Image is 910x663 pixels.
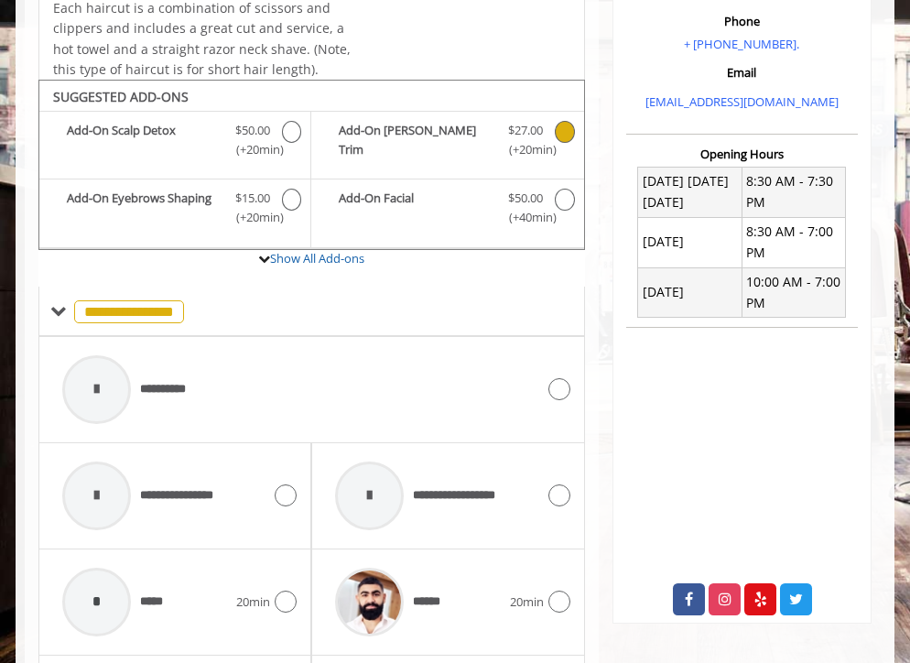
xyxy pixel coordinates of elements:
span: $50.00 [508,189,543,208]
span: $50.00 [235,121,270,140]
span: (+20min ) [233,140,273,159]
td: [DATE] [DATE] [DATE] [638,167,742,217]
a: [EMAIL_ADDRESS][DOMAIN_NAME] [645,93,839,110]
a: + [PHONE_NUMBER]. [684,36,799,52]
b: Add-On Scalp Detox [67,121,223,159]
td: [DATE] [638,267,742,318]
b: Add-On [PERSON_NAME] Trim [339,121,496,159]
label: Add-On Beard Trim [320,121,574,164]
span: 20min [510,592,544,612]
h3: Phone [631,15,853,27]
label: Add-On Scalp Detox [49,121,301,164]
td: 8:30 AM - 7:30 PM [742,167,845,217]
div: The Made Man Haircut Add-onS [38,80,585,250]
td: 8:30 AM - 7:00 PM [742,217,845,267]
b: SUGGESTED ADD-ONS [53,88,189,105]
label: Add-On Eyebrows Shaping [49,189,301,232]
span: (+20min ) [233,208,273,227]
td: 10:00 AM - 7:00 PM [742,267,845,318]
label: Add-On Facial [320,189,574,232]
td: [DATE] [638,217,742,267]
a: Show All Add-ons [270,250,364,266]
h3: Email [631,66,853,79]
span: 20min [236,592,270,612]
h3: Opening Hours [626,147,858,160]
span: $27.00 [508,121,543,140]
b: Add-On Facial [339,189,496,227]
b: Add-On Eyebrows Shaping [67,189,223,227]
span: $15.00 [235,189,270,208]
span: (+40min ) [505,208,546,227]
span: (+20min ) [505,140,546,159]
